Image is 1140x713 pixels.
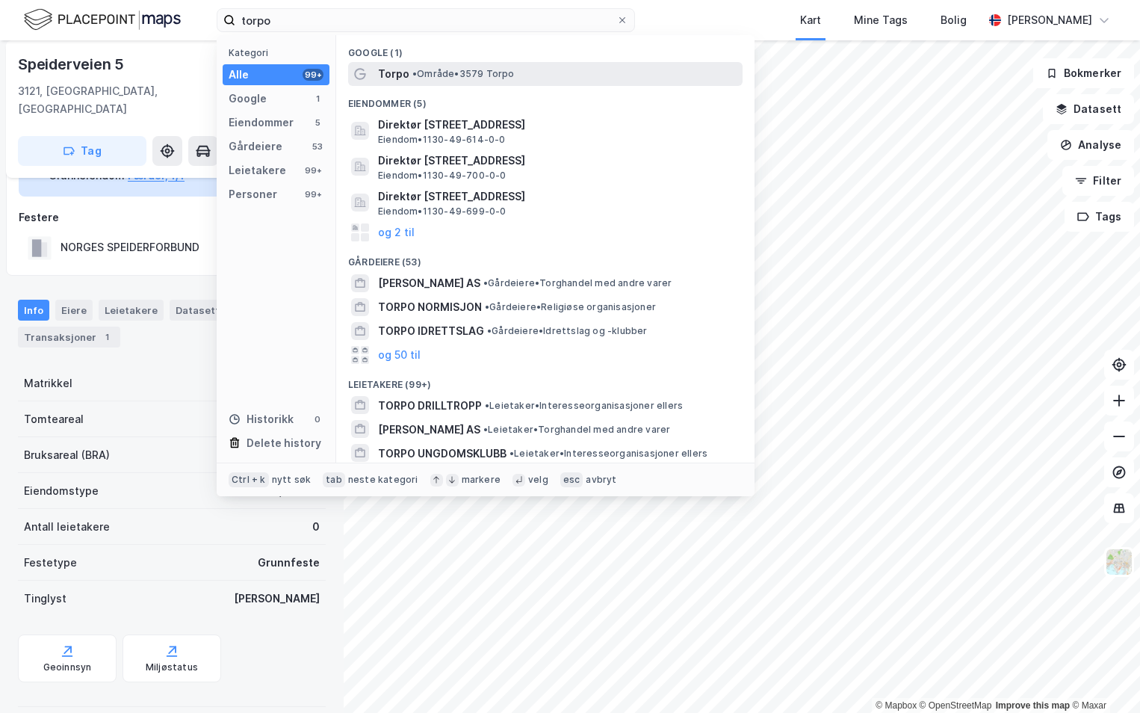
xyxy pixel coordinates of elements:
[336,244,755,271] div: Gårdeiere (53)
[487,325,492,336] span: •
[876,700,917,711] a: Mapbox
[336,35,755,62] div: Google (1)
[99,300,164,321] div: Leietakere
[483,424,670,436] span: Leietaker • Torghandel med andre varer
[483,277,488,288] span: •
[18,327,120,348] div: Transaksjoner
[485,400,683,412] span: Leietaker • Interesseorganisasjoner ellers
[24,410,84,428] div: Tomteareal
[378,298,482,316] span: TORPO NORMISJON
[378,421,480,439] span: [PERSON_NAME] AS
[378,445,507,463] span: TORPO UNGDOMSKLUBB
[146,661,198,673] div: Miljøstatus
[19,209,325,226] div: Festere
[509,448,514,459] span: •
[378,65,409,83] span: Torpo
[485,301,656,313] span: Gårdeiere • Religiøse organisasjoner
[24,7,181,33] img: logo.f888ab2527a4732fd821a326f86c7f29.svg
[412,68,417,79] span: •
[1065,641,1140,713] div: Kontrollprogram for chat
[412,68,515,80] span: Område • 3579 Torpo
[323,472,345,487] div: tab
[378,116,737,134] span: Direktør [STREET_ADDRESS]
[996,700,1070,711] a: Improve this map
[485,400,489,411] span: •
[24,446,110,464] div: Bruksareal (BRA)
[509,448,707,460] span: Leietaker • Interesseorganisasjoner ellers
[43,661,92,673] div: Geoinnsyn
[528,474,548,486] div: velg
[18,82,262,118] div: 3121, [GEOGRAPHIC_DATA], [GEOGRAPHIC_DATA]
[229,66,249,84] div: Alle
[18,52,127,76] div: Speiderveien 5
[941,11,967,29] div: Bolig
[560,472,583,487] div: esc
[312,141,323,152] div: 53
[272,474,312,486] div: nytt søk
[483,277,672,289] span: Gårdeiere • Torghandel med andre varer
[854,11,908,29] div: Mine Tags
[170,300,226,321] div: Datasett
[303,188,323,200] div: 99+
[61,238,199,256] div: NORGES SPEIDERFORBUND
[312,413,323,425] div: 0
[1065,641,1140,713] iframe: Chat Widget
[378,206,507,217] span: Eiendom • 1130-49-699-0-0
[55,300,93,321] div: Eiere
[18,300,49,321] div: Info
[18,136,146,166] button: Tag
[235,9,616,31] input: Søk på adresse, matrikkel, gårdeiere, leietakere eller personer
[378,134,506,146] span: Eiendom • 1130-49-614-0-0
[1062,166,1134,196] button: Filter
[378,170,507,182] span: Eiendom • 1130-49-700-0-0
[303,164,323,176] div: 99+
[99,330,114,345] div: 1
[312,117,323,129] div: 5
[229,114,294,132] div: Eiendommer
[487,325,648,337] span: Gårdeiere • Idrettslag og -klubber
[229,90,267,108] div: Google
[1043,94,1134,124] button: Datasett
[24,518,110,536] div: Antall leietakere
[1047,130,1134,160] button: Analyse
[920,700,992,711] a: OpenStreetMap
[24,590,66,608] div: Tinglyst
[800,11,821,29] div: Kart
[247,434,321,452] div: Delete history
[483,424,488,435] span: •
[1007,11,1092,29] div: [PERSON_NAME]
[378,223,415,241] button: og 2 til
[586,474,616,486] div: avbryt
[258,554,320,572] div: Grunnfeste
[229,161,286,179] div: Leietakere
[462,474,501,486] div: markere
[378,322,484,340] span: TORPO IDRETTSLAG
[229,47,329,58] div: Kategori
[229,138,282,155] div: Gårdeiere
[378,397,482,415] span: TORPO DRILLTROPP
[303,69,323,81] div: 99+
[336,367,755,394] div: Leietakere (99+)
[348,474,418,486] div: neste kategori
[378,346,421,364] button: og 50 til
[378,274,480,292] span: [PERSON_NAME] AS
[1105,548,1133,576] img: Z
[24,554,77,572] div: Festetype
[229,185,277,203] div: Personer
[485,301,489,312] span: •
[229,472,269,487] div: Ctrl + k
[378,188,737,206] span: Direktør [STREET_ADDRESS]
[1065,202,1134,232] button: Tags
[312,93,323,105] div: 1
[234,590,320,608] div: [PERSON_NAME]
[378,152,737,170] span: Direktør [STREET_ADDRESS]
[1033,58,1134,88] button: Bokmerker
[24,374,72,392] div: Matrikkel
[229,410,294,428] div: Historikk
[312,518,320,536] div: 0
[24,482,99,500] div: Eiendomstype
[336,86,755,113] div: Eiendommer (5)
